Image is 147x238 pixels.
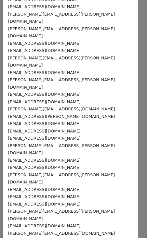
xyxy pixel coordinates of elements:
small: [EMAIL_ADDRESS][DOMAIN_NAME] [8,4,81,9]
iframe: Chat Widget [114,207,147,238]
small: [PERSON_NAME][EMAIL_ADDRESS][DOMAIN_NAME] [8,106,115,111]
small: [EMAIL_ADDRESS][DOMAIN_NAME] [8,48,81,53]
small: [PERSON_NAME][EMAIL_ADDRESS][PERSON_NAME][DOMAIN_NAME] [8,12,115,24]
small: [EMAIL_ADDRESS][DOMAIN_NAME] [8,121,81,126]
small: [PERSON_NAME][EMAIL_ADDRESS][PERSON_NAME][DOMAIN_NAME] [8,26,115,39]
small: [EMAIL_ADDRESS][DOMAIN_NAME] [8,165,81,170]
small: [EMAIL_ADDRESS][DOMAIN_NAME] [8,129,81,133]
small: [EMAIL_ADDRESS][DOMAIN_NAME] [8,223,81,228]
small: [EMAIL_ADDRESS][DOMAIN_NAME] [8,92,81,97]
small: [EMAIL_ADDRESS][DOMAIN_NAME] [8,187,81,192]
small: [PERSON_NAME][EMAIL_ADDRESS][PERSON_NAME][DOMAIN_NAME] [8,143,115,156]
small: [EMAIL_ADDRESS][PERSON_NAME][DOMAIN_NAME] [8,114,115,119]
small: [EMAIL_ADDRESS][DOMAIN_NAME] [8,99,81,104]
small: [PERSON_NAME][EMAIL_ADDRESS][PERSON_NAME][DOMAIN_NAME] [8,172,115,185]
small: [EMAIL_ADDRESS][DOMAIN_NAME] [8,41,81,46]
div: Widget de chat [114,207,147,238]
small: [EMAIL_ADDRESS][DOMAIN_NAME] [8,136,81,141]
small: [EMAIL_ADDRESS][DOMAIN_NAME] [8,194,81,199]
small: [EMAIL_ADDRESS][DOMAIN_NAME] [8,158,81,163]
small: [EMAIL_ADDRESS][DOMAIN_NAME] [8,70,81,75]
small: [PERSON_NAME][EMAIL_ADDRESS][DOMAIN_NAME] [8,231,115,236]
small: [EMAIL_ADDRESS][DOMAIN_NAME] [8,202,81,207]
small: [PERSON_NAME][EMAIL_ADDRESS][PERSON_NAME][DOMAIN_NAME] [8,209,115,221]
small: [PERSON_NAME][EMAIL_ADDRESS][PERSON_NAME][DOMAIN_NAME] [8,56,115,68]
small: [PERSON_NAME][EMAIL_ADDRESS][PERSON_NAME][DOMAIN_NAME] [8,77,115,90]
